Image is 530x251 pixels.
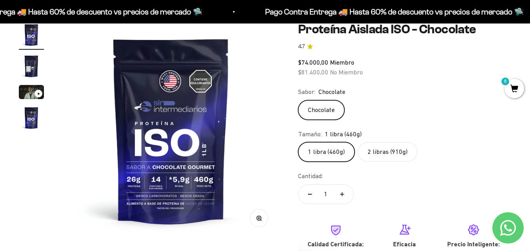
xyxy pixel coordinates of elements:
[299,185,321,204] button: Reducir cantidad
[298,69,328,76] span: $81.400,00
[19,22,44,47] img: Proteína Aislada ISO - Chocolate
[298,22,511,36] h1: Proteína Aislada ISO - Chocolate
[298,42,305,51] span: 4.7
[298,171,323,181] label: Cantidad:
[505,85,524,94] a: 0
[19,85,44,101] button: Ir al artículo 3
[330,59,354,66] span: Miembro
[19,54,44,79] img: Proteína Aislada ISO - Chocolate
[325,129,362,139] span: 1 libra (460g)
[501,77,510,86] mark: 0
[19,22,44,50] button: Ir al artículo 1
[298,87,315,97] legend: Sabor:
[63,22,279,238] img: Proteína Aislada ISO - Chocolate
[319,87,345,97] span: Chocolate
[298,129,322,139] legend: Tamaño:
[19,105,44,133] button: Ir al artículo 4
[19,54,44,81] button: Ir al artículo 2
[331,185,353,204] button: Aumentar cantidad
[19,105,44,130] img: Proteína Aislada ISO - Chocolate
[298,59,328,66] span: $74.000,00
[259,5,517,18] p: Pago Contra Entrega 🚚 Hasta 60% de descuento vs precios de mercado 🛸
[308,240,364,248] strong: Calidad Certificada:
[447,240,500,248] strong: Precio Inteligente:
[330,69,363,76] span: No Miembro
[298,42,511,51] a: 4.74.7 de 5.0 estrellas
